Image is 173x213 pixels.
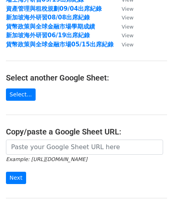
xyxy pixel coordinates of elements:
small: View [122,24,133,30]
a: View [114,5,133,12]
a: 資產管理與租稅規劃09/04出席紀錄 [6,5,102,12]
small: View [122,6,133,12]
a: View [114,14,133,21]
input: Next [6,172,26,184]
h4: Copy/paste a Google Sheet URL: [6,127,167,136]
small: Example: [URL][DOMAIN_NAME] [6,156,87,162]
input: Paste your Google Sheet URL here [6,140,163,155]
small: View [122,33,133,38]
a: View [114,23,133,30]
a: Select... [6,88,36,101]
div: 聊天小工具 [133,175,173,213]
a: 新加坡海外研習08/08出席紀錄 [6,14,90,21]
small: View [122,15,133,21]
a: 新加坡海外研習06/19出席紀錄 [6,32,90,39]
a: 貨幣政策與全球金融市場學期成績 [6,23,95,30]
small: View [122,42,133,48]
a: View [114,41,133,48]
a: View [114,32,133,39]
iframe: Chat Widget [133,175,173,213]
a: 貨幣政策與全球金融市場05/15出席紀錄 [6,41,114,48]
h4: Select another Google Sheet: [6,73,167,83]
